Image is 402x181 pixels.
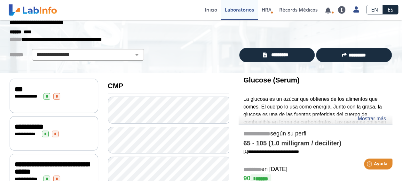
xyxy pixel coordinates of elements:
a: ES [383,5,398,14]
a: EN [367,5,383,14]
iframe: Help widget launcher [345,156,395,174]
p: La glucosa es un azúcar que obtienes de los alimentos que comes. El cuerpo lo usa como energía. J... [243,95,388,164]
b: Glucose (Serum) [243,76,300,84]
h4: 65 - 105 (1.0 milligram / deciliter) [243,140,388,147]
span: HRA [262,6,272,13]
b: CMP [108,82,123,90]
h5: según su perfil [243,130,388,138]
h5: en [DATE] [243,166,388,173]
a: [1] [243,149,299,154]
a: Mostrar más [358,115,386,123]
